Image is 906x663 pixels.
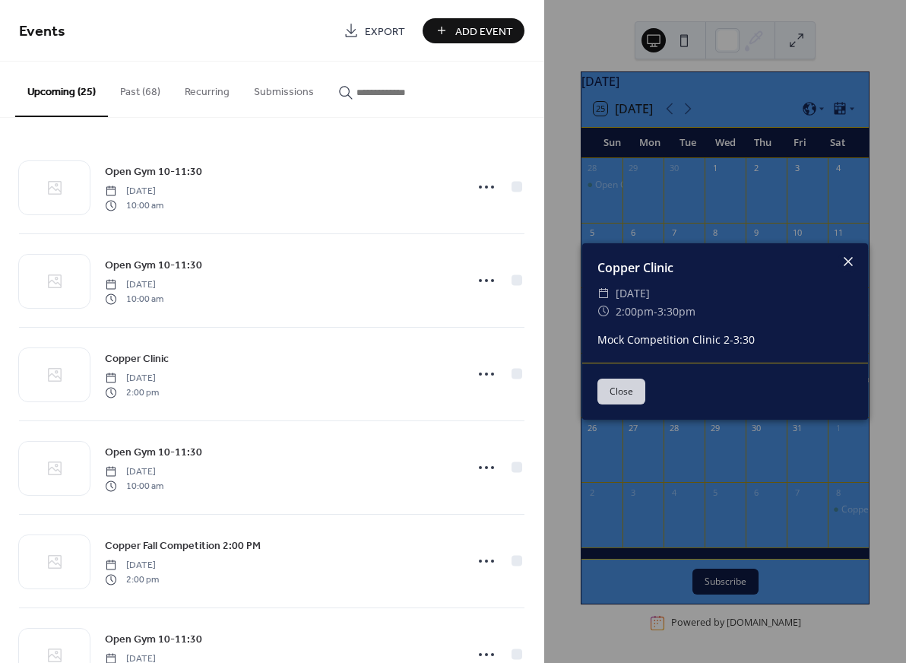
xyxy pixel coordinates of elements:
[423,18,524,43] button: Add Event
[105,292,163,306] span: 10:00 am
[105,372,159,385] span: [DATE]
[105,479,163,493] span: 10:00 am
[15,62,108,117] button: Upcoming (25)
[19,17,65,46] span: Events
[105,445,202,461] span: Open Gym 10-11:30
[105,278,163,292] span: [DATE]
[105,256,202,274] a: Open Gym 10-11:30
[582,259,868,277] div: Copper Clinic
[597,284,610,303] div: ​
[657,304,695,319] span: 3:30pm
[654,304,657,319] span: -
[582,331,868,347] div: Mock Competition Clinic 2-3:30
[105,537,261,554] a: Copper Fall Competition 2:00 PM
[105,258,202,274] span: Open Gym 10-11:30
[105,163,202,180] a: Open Gym 10-11:30
[105,630,202,648] a: Open Gym 10-11:30
[616,284,650,303] span: [DATE]
[108,62,173,116] button: Past (68)
[597,379,645,404] button: Close
[105,465,163,479] span: [DATE]
[242,62,326,116] button: Submissions
[105,573,159,586] span: 2:00 pm
[365,24,405,40] span: Export
[105,385,159,399] span: 2:00 pm
[105,164,202,180] span: Open Gym 10-11:30
[173,62,242,116] button: Recurring
[105,632,202,648] span: Open Gym 10-11:30
[105,350,169,367] a: Copper Clinic
[105,198,163,212] span: 10:00 am
[332,18,417,43] a: Export
[105,559,159,573] span: [DATE]
[105,185,163,198] span: [DATE]
[105,443,202,461] a: Open Gym 10-11:30
[597,303,610,321] div: ​
[455,24,513,40] span: Add Event
[105,538,261,554] span: Copper Fall Competition 2:00 PM
[616,304,654,319] span: 2:00pm
[105,351,169,367] span: Copper Clinic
